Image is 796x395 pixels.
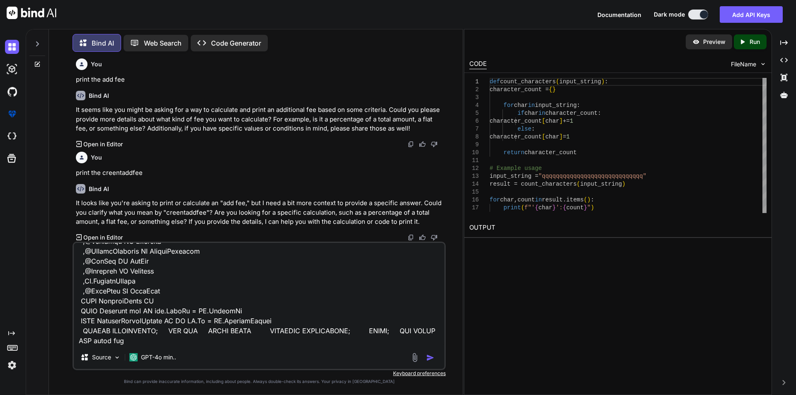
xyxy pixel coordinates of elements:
span: f"' [524,204,535,211]
p: Code Generator [211,38,261,48]
span: if [517,110,524,116]
span: } [552,204,556,211]
img: darkAi-studio [5,62,19,76]
span: } [552,86,556,93]
div: 8 [469,133,479,141]
div: 11 [469,157,479,165]
div: 12 [469,165,479,172]
div: 16 [469,196,479,204]
div: 6 [469,117,479,125]
img: copy [408,234,414,241]
img: dislike [431,234,437,241]
span: result = count_characters [490,181,577,187]
span: ( [584,196,587,203]
p: Keyboard preferences [73,370,446,377]
span: Documentation [597,11,641,18]
h6: You [91,153,102,162]
img: attachment [410,353,420,362]
span: = [563,133,566,140]
img: chevron down [760,61,767,68]
h6: Bind AI [89,185,109,193]
span: in [528,102,535,109]
p: It seems like you might be asking for a way to calculate and print an additional fee based on som... [76,105,444,133]
img: Pick Models [114,354,121,361]
span: ) [587,196,590,203]
span: } [584,204,587,211]
span: for [503,102,514,109]
span: { [548,86,552,93]
img: cloudideIcon [5,129,19,143]
div: 13 [469,172,479,180]
div: 3 [469,94,479,102]
span: ] [559,133,563,140]
span: { [535,204,538,211]
img: Bind AI [7,7,56,19]
span: [ [542,133,545,140]
span: return [503,149,524,156]
span: FileName [731,60,756,68]
p: Preview [703,38,726,46]
span: ] [559,118,563,124]
span: count [517,196,535,203]
div: 9 [469,141,479,149]
span: in [538,110,545,116]
span: ( [521,204,524,211]
img: copy [408,141,414,148]
span: input_string = [490,173,539,179]
span: ) [590,204,594,211]
div: 15 [469,188,479,196]
span: character_count [490,118,542,124]
p: Open in Editor [83,233,123,242]
span: char [524,110,539,116]
div: 1 [469,78,479,86]
img: icon [426,354,434,362]
span: , [514,196,517,203]
img: darkChat [5,40,19,54]
span: character_count [490,133,542,140]
img: settings [5,358,19,372]
span: char [500,196,514,203]
span: char [545,133,559,140]
p: print the creentaddfee [76,168,444,178]
span: input_string [559,78,601,85]
span: in [535,196,542,203]
button: Add API Keys [720,6,783,23]
p: Source [92,353,111,361]
div: 10 [469,149,479,157]
p: Run [750,38,760,46]
img: premium [5,107,19,121]
p: Bind can provide inaccurate information, including about people. Always double-check its answers.... [73,378,446,385]
textarea: LOR [Ipsumdo-SITA-CO] AD /****** Elitse: DoeiusModtempor [inc].[UtlAboreEtdolor] Magnaa Enim: 6/1... [74,243,444,346]
span: count_characters [500,78,556,85]
span: count [566,204,584,211]
span: result.items [542,196,584,203]
span: ) [622,181,625,187]
span: def [490,78,500,85]
span: ( [556,78,559,85]
span: for [490,196,500,203]
span: ( [577,181,580,187]
span: char [538,204,552,211]
span: char [514,102,528,109]
div: 14 [469,180,479,188]
span: character_count [524,149,577,156]
div: 4 [469,102,479,109]
img: preview [692,38,700,46]
div: CODE [469,59,487,69]
span: ) [601,78,604,85]
span: : [577,102,580,109]
p: Bind AI [92,38,114,48]
p: Open in Editor [83,140,123,148]
img: like [419,141,426,148]
span: # Example usage [490,165,542,172]
span: input_string [535,102,577,109]
p: Web Search [144,38,182,48]
img: like [419,234,426,241]
span: { [563,204,566,211]
div: 2 [469,86,479,94]
span: : [604,78,608,85]
span: "qqqqqqqqqqqqqqqqqqqqqqqqqqqqq" [538,173,646,179]
h6: Bind AI [89,92,109,100]
p: GPT-4o min.. [141,353,176,361]
span: character_count = [490,86,549,93]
